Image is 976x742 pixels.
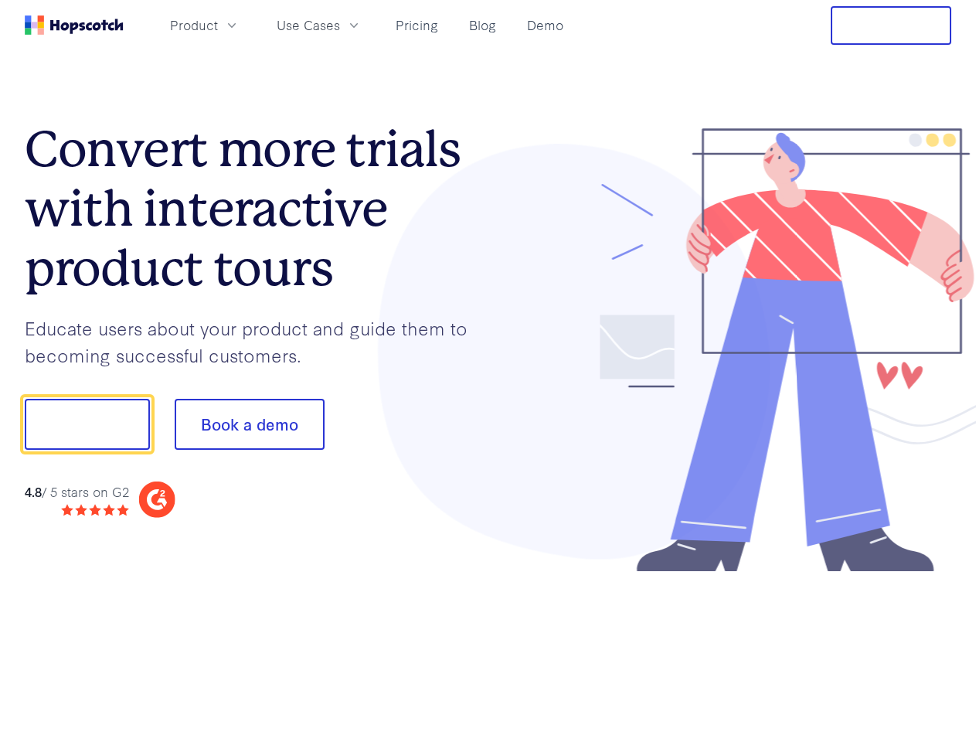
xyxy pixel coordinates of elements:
[161,12,249,38] button: Product
[25,120,488,298] h1: Convert more trials with interactive product tours
[25,15,124,35] a: Home
[25,482,42,500] strong: 4.8
[25,482,129,502] div: / 5 stars on G2
[175,399,325,450] button: Book a demo
[389,12,444,38] a: Pricing
[277,15,340,35] span: Use Cases
[25,315,488,368] p: Educate users about your product and guide them to becoming successful customers.
[463,12,502,38] a: Blog
[521,12,570,38] a: Demo
[170,15,218,35] span: Product
[25,399,150,450] button: Show me!
[831,6,951,45] button: Free Trial
[267,12,371,38] button: Use Cases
